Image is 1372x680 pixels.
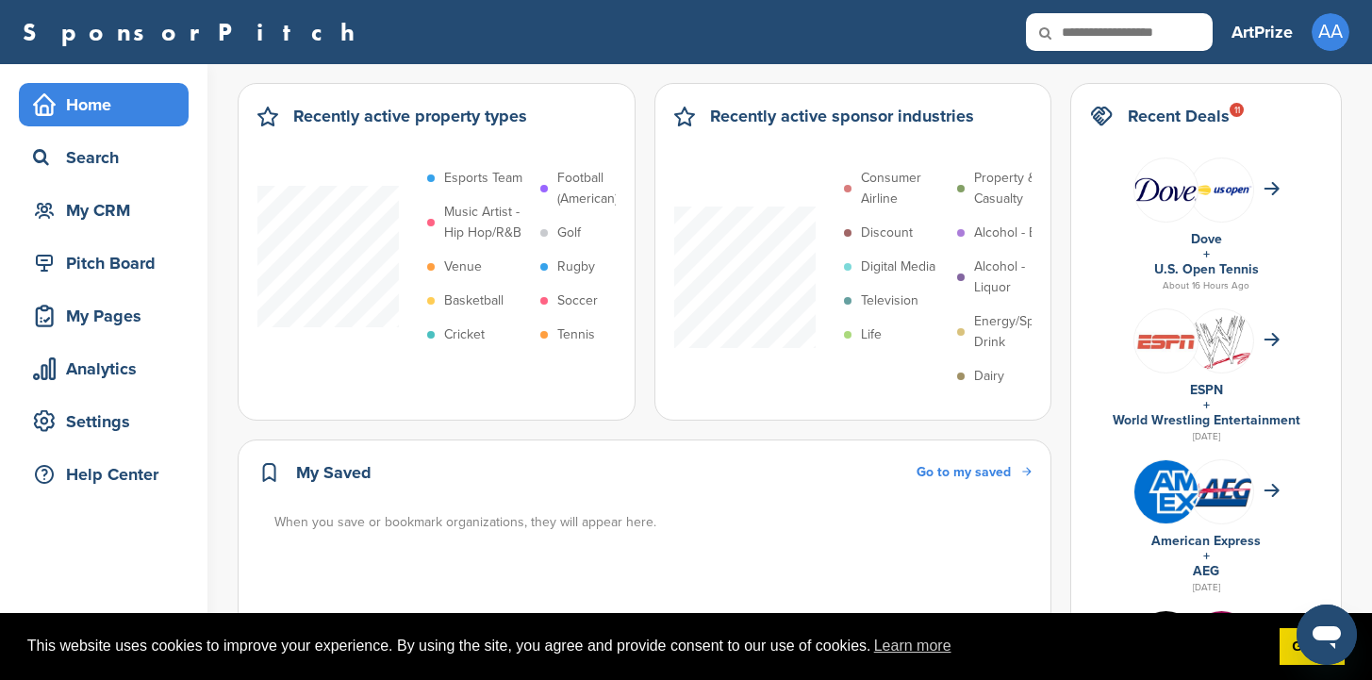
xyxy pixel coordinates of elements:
[917,462,1032,483] a: Go to my saved
[1312,13,1349,51] span: AA
[19,136,189,179] a: Search
[1154,261,1259,277] a: U.S. Open Tennis
[19,83,189,126] a: Home
[557,324,595,345] p: Tennis
[28,141,189,174] div: Search
[974,257,1061,298] p: Alcohol - Liquor
[1190,309,1253,377] img: Open uri20141112 64162 12gd62f?1415806146
[28,299,189,333] div: My Pages
[19,453,189,496] a: Help Center
[1134,611,1198,674] img: 13524564 10153758406911519 7648398964988343964 n
[1134,460,1198,523] img: Amex logo
[19,400,189,443] a: Settings
[1113,412,1300,428] a: World Wrestling Entertainment
[974,366,1004,387] p: Dairy
[1231,11,1293,53] a: ArtPrize
[1190,181,1253,197] img: Screen shot 2018 07 23 at 2.49.02 pm
[1128,103,1230,129] h2: Recent Deals
[1193,563,1219,579] a: AEG
[296,459,372,486] h2: My Saved
[27,632,1265,660] span: This website uses cookies to improve your experience. By using the site, you agree and provide co...
[974,223,1057,243] p: Alcohol - Beer
[444,324,485,345] p: Cricket
[28,193,189,227] div: My CRM
[1151,533,1261,549] a: American Express
[28,88,189,122] div: Home
[861,257,935,277] p: Digital Media
[1231,19,1293,45] h3: ArtPrize
[1230,103,1244,117] div: 11
[28,405,189,439] div: Settings
[557,257,595,277] p: Rugby
[19,347,189,390] a: Analytics
[19,294,189,338] a: My Pages
[1090,277,1322,294] div: About 16 Hours Ago
[557,168,644,209] p: Football (American)
[1190,475,1253,507] img: Open uri20141112 64162 1t4610c?1415809572
[19,189,189,232] a: My CRM
[710,103,974,129] h2: Recently active sponsor industries
[28,457,189,491] div: Help Center
[444,290,504,311] p: Basketball
[293,103,527,129] h2: Recently active property types
[23,20,367,44] a: SponsorPitch
[974,168,1061,209] p: Property & Casualty
[861,324,882,345] p: Life
[28,246,189,280] div: Pitch Board
[861,168,948,209] p: Consumer Airline
[1090,428,1322,445] div: [DATE]
[1191,231,1222,247] a: Dove
[1190,382,1223,398] a: ESPN
[1090,579,1322,596] div: [DATE]
[1203,548,1210,564] a: +
[871,632,954,660] a: learn more about cookies
[1203,397,1210,413] a: +
[861,223,913,243] p: Discount
[1134,328,1198,354] img: Screen shot 2016 05 05 at 12.09.31 pm
[974,311,1061,353] p: Energy/Sports Drink
[1203,246,1210,262] a: +
[1297,605,1357,665] iframe: Button to launch messaging window
[19,241,189,285] a: Pitch Board
[28,352,189,386] div: Analytics
[861,290,918,311] p: Television
[557,290,598,311] p: Soccer
[1280,628,1345,666] a: dismiss cookie message
[444,168,522,189] p: Esports Team
[557,223,581,243] p: Golf
[444,202,531,243] p: Music Artist - Hip Hop/R&B
[1134,177,1198,201] img: Data
[917,464,1011,480] span: Go to my saved
[274,512,1033,533] div: When you save or bookmark organizations, they will appear here.
[444,257,482,277] p: Venue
